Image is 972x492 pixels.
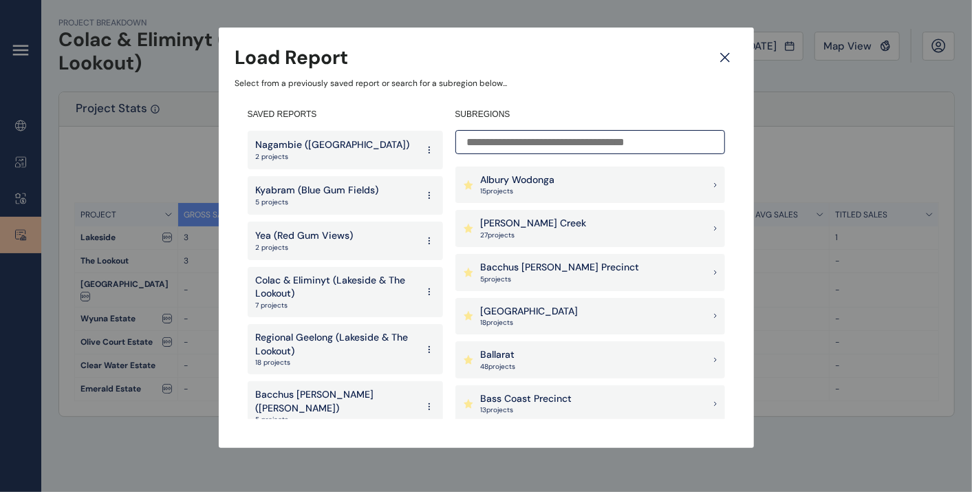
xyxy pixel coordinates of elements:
p: 2 projects [256,243,354,253]
p: 5 projects [256,415,417,425]
p: 5 project s [481,275,640,284]
p: Bacchus [PERSON_NAME] Precinct [481,261,640,275]
p: 7 projects [256,301,417,310]
h4: SAVED REPORTS [248,109,443,120]
p: 13 project s [481,405,572,415]
p: 5 projects [256,197,379,207]
p: Ballarat [481,348,516,362]
p: Colac & Eliminyt (Lakeside & The Lookout) [256,274,417,301]
p: Kyabram (Blue Gum Fields) [256,184,379,197]
p: Select from a previously saved report or search for a subregion below... [235,78,737,89]
h4: SUBREGIONS [455,109,725,120]
p: [GEOGRAPHIC_DATA] [481,305,579,319]
p: 15 project s [481,186,555,196]
p: 27 project s [481,231,587,240]
p: Yea (Red Gum Views) [256,229,354,243]
p: Nagambie ([GEOGRAPHIC_DATA]) [256,138,410,152]
p: 18 project s [481,318,579,328]
p: Albury Wodonga [481,173,555,187]
p: Bass Coast Precinct [481,392,572,406]
p: Regional Geelong (Lakeside & The Lookout) [256,331,417,358]
p: [PERSON_NAME] Creek [481,217,587,231]
p: 2 projects [256,152,410,162]
p: Bacchus [PERSON_NAME] ([PERSON_NAME]) [256,388,417,415]
p: 48 project s [481,362,516,372]
p: 18 projects [256,358,417,367]
h3: Load Report [235,44,349,71]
